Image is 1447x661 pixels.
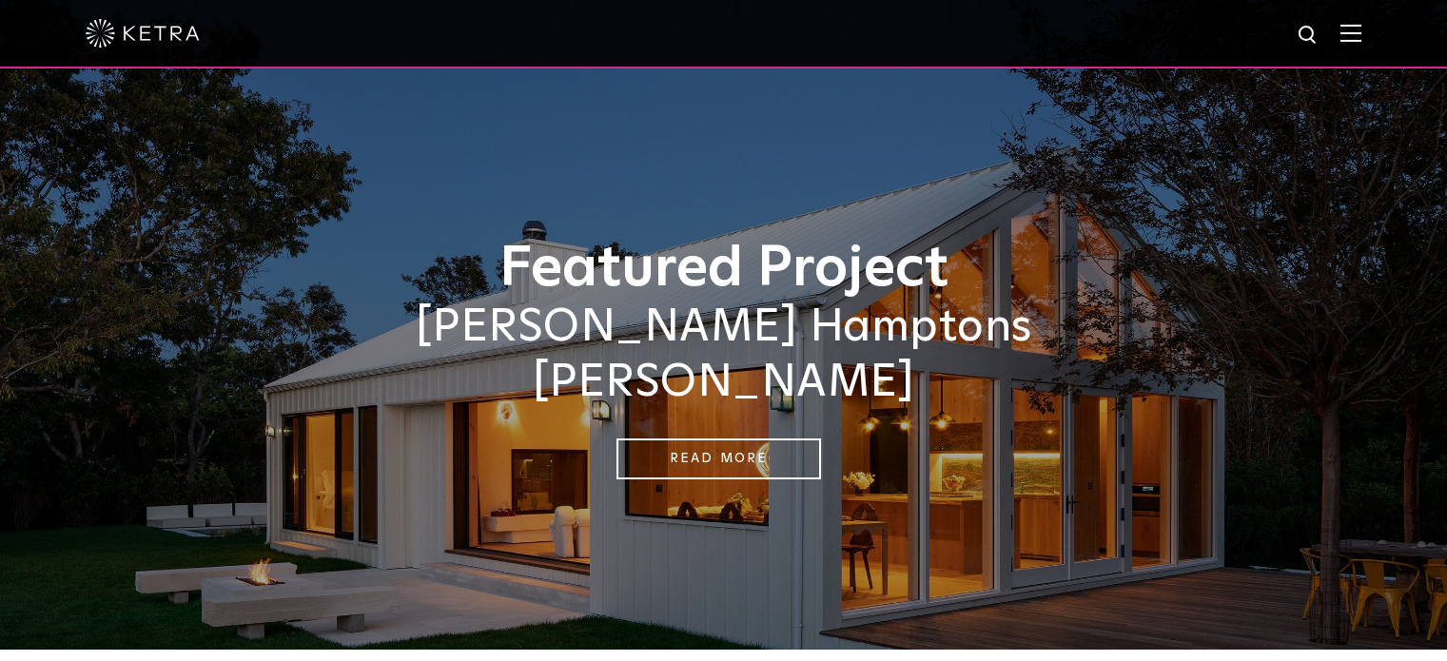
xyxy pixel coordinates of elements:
[86,19,200,48] img: ketra-logo-2019-white
[248,301,1200,410] h2: [PERSON_NAME] Hamptons [PERSON_NAME]
[1340,24,1361,42] img: Hamburger%20Nav.svg
[1297,24,1320,48] img: search icon
[616,438,821,479] a: Read More
[248,238,1200,301] h1: Featured Project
